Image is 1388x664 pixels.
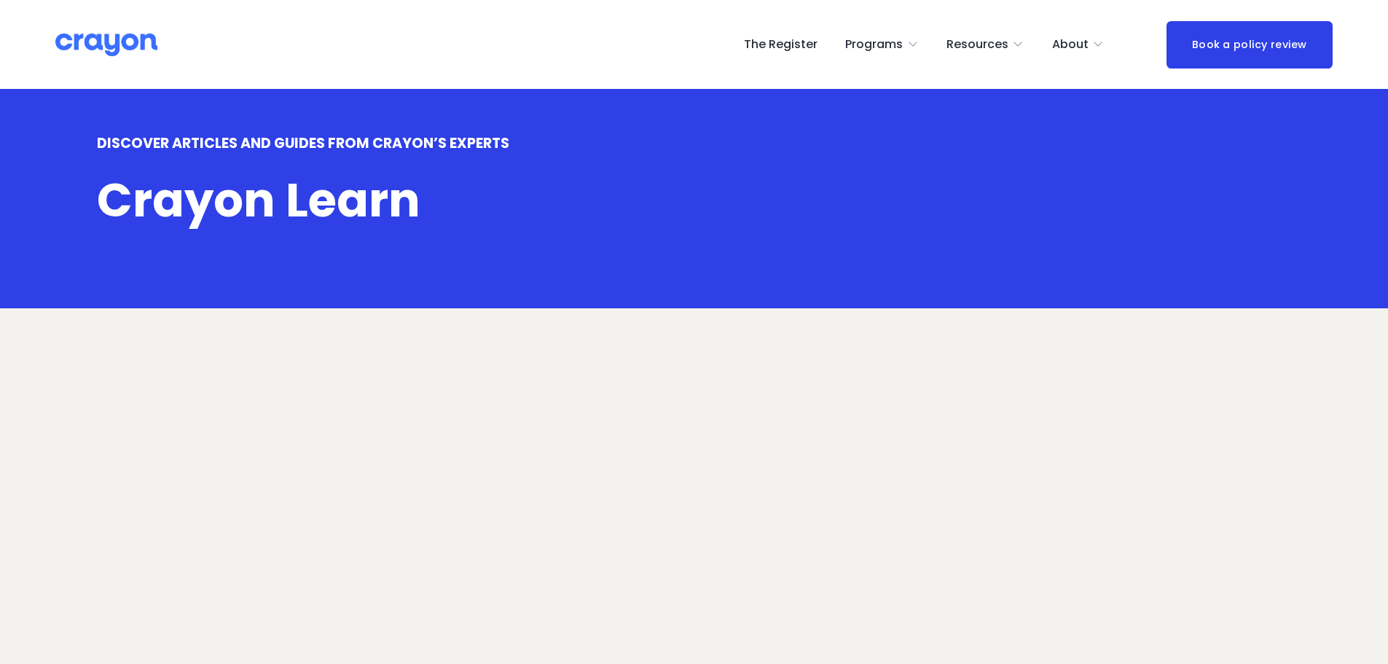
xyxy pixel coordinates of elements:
a: The Register [744,33,817,56]
h1: Crayon Learn [97,176,991,225]
a: folder dropdown [1052,33,1105,56]
a: folder dropdown [845,33,919,56]
span: Resources [946,34,1008,55]
span: Programs [845,34,903,55]
h4: DISCOVER ARTICLES AND GUIDES FROM CRAYON’S EXPERTS [97,136,991,152]
a: Book a policy review [1167,21,1333,69]
a: folder dropdown [946,33,1024,56]
img: Crayon [55,32,157,58]
span: About [1052,34,1089,55]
